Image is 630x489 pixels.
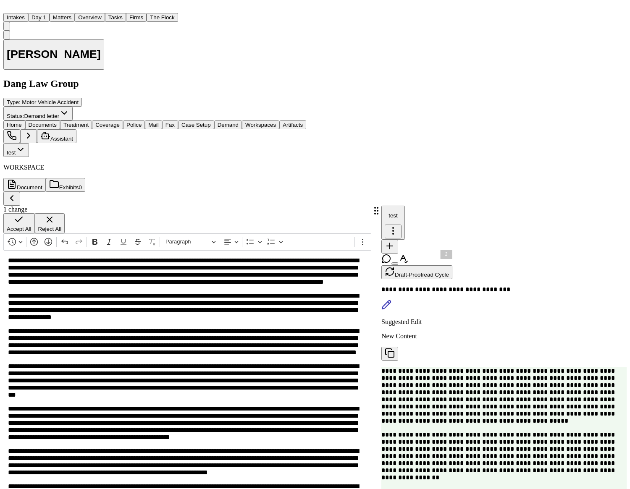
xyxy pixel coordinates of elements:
[3,107,73,120] button: Change status from Demand letter
[3,143,29,157] button: test
[50,13,75,21] a: Matters
[3,164,627,171] p: WORKSPACE
[395,272,449,278] span: Draft-Proofread Cycle
[126,13,147,21] a: Firms
[3,233,371,250] div: Editor toolbar
[181,122,211,128] span: Case Setup
[381,206,405,240] button: testThread actions
[381,332,627,340] p: New Content
[50,136,73,142] span: Assistant
[3,39,104,70] button: Edit matter name
[3,13,28,22] button: Intakes
[3,192,20,206] button: Collapse sidebar
[75,13,105,21] a: Overview
[7,99,21,105] span: Type :
[28,13,50,21] a: Day 1
[3,98,82,107] button: Edit Type: Motor Vehicle Accident
[75,13,105,22] button: Overview
[79,184,81,191] span: 0
[22,99,79,105] span: Motor Vehicle Accident
[3,206,27,213] span: 1 change
[283,122,303,128] span: Artifacts
[3,213,35,233] button: Accept All
[381,265,452,279] button: Draft-Proofread Cycle
[29,122,57,128] span: Documents
[7,226,31,232] span: Accept All
[38,226,62,232] span: Reject All
[162,235,220,248] button: Paragraph, Heading
[24,113,60,119] span: Demand letter
[37,129,76,143] button: Assistant
[35,213,65,233] button: Reject All
[385,212,402,219] p: test
[126,122,142,128] span: Police
[3,13,28,21] a: Intakes
[46,178,85,192] button: Exhibits0
[148,122,158,128] span: Mail
[245,122,276,128] span: Workspaces
[3,78,627,89] h2: Dang Law Group
[28,13,50,22] button: Day 1
[7,113,24,119] span: Status:
[63,122,89,128] span: Treatment
[385,225,402,238] button: Thread actions
[50,13,75,22] button: Matters
[165,237,209,247] span: Paragraph
[3,5,13,13] a: Home
[95,122,120,128] span: Coverage
[218,122,239,128] span: Demand
[3,129,20,143] button: Make a Call
[3,31,10,39] button: Copy Matter ID
[147,13,178,22] button: The Flock
[3,3,13,11] img: Finch Logo
[3,178,46,192] button: Document
[7,122,22,128] span: Home
[126,13,147,22] button: Firms
[391,262,398,265] button: Toggle proofreading mode
[105,13,126,21] a: Tasks
[147,13,178,21] a: The Flock
[7,149,16,156] span: test
[7,48,101,61] h1: [PERSON_NAME]
[165,122,175,128] span: Fax
[381,318,627,326] p: Suggested Edit
[381,347,398,361] button: Copy new content
[105,13,126,22] button: Tasks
